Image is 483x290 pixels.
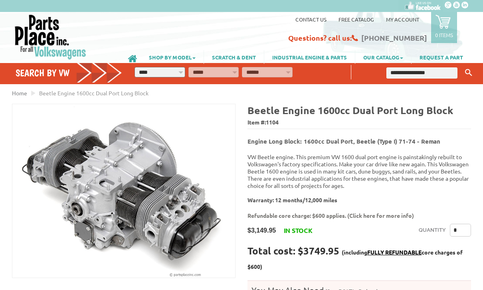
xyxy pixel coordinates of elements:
[14,14,87,60] img: Parts Place Inc!
[295,16,327,23] a: Contact us
[367,249,422,256] a: FULLY REFUNDABLE
[247,104,453,116] b: Beetle Engine 1600cc Dual Port Long Block
[419,224,446,237] label: Quantity
[338,16,374,23] a: Free Catalog
[16,67,122,79] h4: Search by VW
[247,137,440,145] b: Engine Long Block: 1600cc Dual Port, Beetle (Type I) 71-74 - Reman
[247,153,471,203] p: VW Beetle engine. This premium VW 1600 dual port engine is painstakingly rebuilt to Volkswagen's ...
[463,66,475,79] button: Keyword Search
[247,211,465,220] p: Refundable core charge: $600 applies. ( )
[264,50,355,64] a: INDUSTRIAL ENGINE & PARTS
[12,104,235,278] img: Beetle Engine 1600cc Dual Port Long Block
[247,117,471,128] span: Item #:
[431,12,457,43] a: 0 items
[284,226,313,235] span: In stock
[247,196,337,203] b: Warranty: 12 months/12,000 miles
[247,227,276,234] span: $3,149.95
[141,50,204,64] a: SHOP BY MODEL
[435,32,453,38] p: 0 items
[204,50,264,64] a: SCRATCH & DENT
[412,50,471,64] a: REQUEST A PART
[247,249,463,270] span: (including core charges of $600)
[266,118,279,126] span: 1104
[12,89,27,97] a: Home
[349,212,412,219] a: Click here for more info
[247,245,339,257] strong: Total cost: $3749.95
[39,89,148,97] span: Beetle Engine 1600cc Dual Port Long Block
[386,16,419,23] a: My Account
[355,50,411,64] a: OUR CATALOG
